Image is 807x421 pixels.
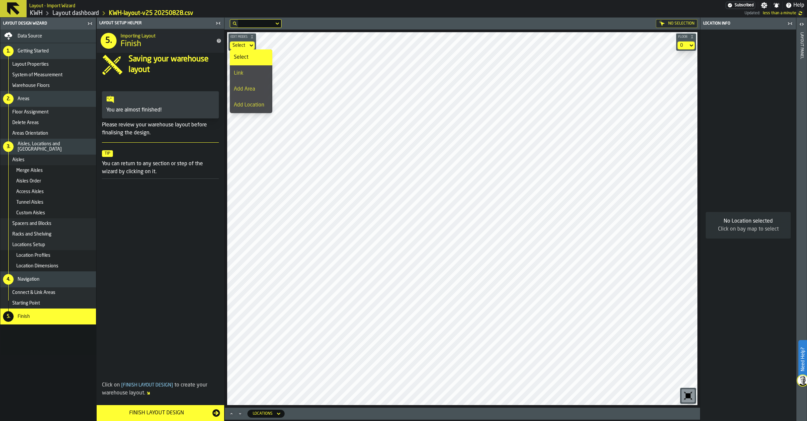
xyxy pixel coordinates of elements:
[0,91,96,107] li: menu Areas
[102,381,219,397] div: Click on to create your warehouse layout.
[793,1,804,9] span: Help
[726,2,755,9] div: Menu Subscription
[0,208,96,218] li: menu Custom Aisles
[3,46,14,56] div: 1.
[16,189,44,194] span: Access Aisles
[97,29,224,53] div: title-Finish
[16,263,58,269] span: Location Dimensions
[16,210,45,216] span: Custom Aisles
[121,383,123,387] span: [
[30,10,43,17] a: link-to-/wh/i/4fb45246-3b77-4bb5-b880-c337c3c5facb
[0,80,96,91] li: menu Warehouse Floors
[12,62,49,67] span: Layout Properties
[0,70,96,80] li: menu System of Measurement
[214,19,223,27] label: button-toggle-Close me
[0,165,96,176] li: menu Merge Aisles
[12,242,45,247] span: Locations Setup
[711,217,785,225] div: No Location selected
[3,94,14,104] div: 2.
[29,9,387,17] nav: Breadcrumb
[232,43,245,48] div: DropdownMenuValue-none
[97,54,224,75] div: input-question-Saving your warehouse layout
[234,101,268,109] div: Add Location
[106,106,215,114] p: You are almost finished!
[230,49,272,113] ul: dropdown-menu
[102,160,219,176] p: You can return to any section or step of the wizard by clicking on it.
[796,18,807,421] header: Layout panel
[18,34,42,39] span: Data Source
[18,96,30,102] span: Areas
[676,34,696,40] button: button-
[758,2,770,9] label: button-toggle-Settings
[735,3,754,8] span: Subscribed
[18,48,49,54] span: Getting Started
[0,59,96,70] li: menu Layout Properties
[102,121,219,137] p: Please review your warehouse layout before finalising the design.
[0,43,96,59] li: menu Getting Started
[0,18,96,30] header: Layout Design Wizard
[253,411,273,416] div: DropdownMenuValue-locations
[12,157,25,163] span: Aisles
[0,240,96,250] li: menu Locations Setup
[230,65,272,81] li: dropdown-item
[12,72,62,78] span: System of Measurement
[12,120,39,125] span: Delete Areas
[0,186,96,197] li: menu Access Aisles
[12,221,51,226] span: Spacers and Blocks
[0,139,96,155] li: menu Aisles, Locations and Bays
[799,31,804,419] div: Layout panel
[101,33,117,49] div: 5.
[12,232,51,237] span: Racks and Shelving
[230,49,272,65] li: dropdown-item
[234,85,268,93] div: Add Area
[783,1,807,9] label: button-toggle-Help
[18,141,93,152] span: Aisles, Locations and [GEOGRAPHIC_DATA]
[101,409,212,417] div: Finish Layout Design
[656,19,697,28] div: No Selection
[236,410,244,417] button: Minimize
[785,20,795,28] label: button-toggle-Close me
[171,383,173,387] span: ]
[97,18,224,29] header: Layout Setup Helper
[0,250,96,261] li: menu Location Profiles
[2,21,85,26] div: Layout Design Wizard
[12,131,48,136] span: Areas Orientation
[85,20,95,28] label: button-toggle-Close me
[770,2,782,9] label: button-toggle-Notifications
[0,261,96,271] li: menu Location Dimensions
[52,10,99,17] a: link-to-/wh/i/4fb45246-3b77-4bb5-b880-c337c3c5facb/designer
[129,54,219,75] h4: Saving your warehouse layout
[16,253,50,258] span: Location Profiles
[726,2,755,9] a: link-to-/wh/i/4fb45246-3b77-4bb5-b880-c337c3c5facb/settings/billing
[0,287,96,298] li: menu Connect & Link Areas
[233,22,237,26] div: hide filter
[797,19,806,31] label: button-toggle-Open
[0,271,96,287] li: menu Navigation
[120,383,174,387] span: Finish Layout Design
[227,410,235,417] button: Maximize
[18,314,30,319] span: Finish
[799,341,806,378] label: Need Help?
[234,53,268,61] div: Select
[0,155,96,165] li: menu Aisles
[677,41,695,49] div: DropdownMenuValue-default-floor
[680,388,696,404] div: button-toolbar-undefined
[229,35,249,39] span: Edit Modes
[3,311,14,322] div: 5.
[102,150,113,157] span: Tip
[12,83,50,88] span: Warehouse Floors
[0,176,96,186] li: menu Aisles Order
[230,81,272,97] li: dropdown-item
[3,274,14,285] div: 4.
[16,168,43,173] span: Merge Aisles
[16,200,44,205] span: Tunnel Aisles
[18,277,40,282] span: Navigation
[0,117,96,128] li: menu Delete Areas
[677,35,689,39] span: Floor
[702,21,785,26] div: Location Info
[12,290,55,295] span: Connect & Link Areas
[0,128,96,139] li: menu Areas Orientation
[796,9,804,17] label: button-toggle-undefined
[12,301,40,306] span: Starting Point
[711,225,785,233] div: Click on bay map to select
